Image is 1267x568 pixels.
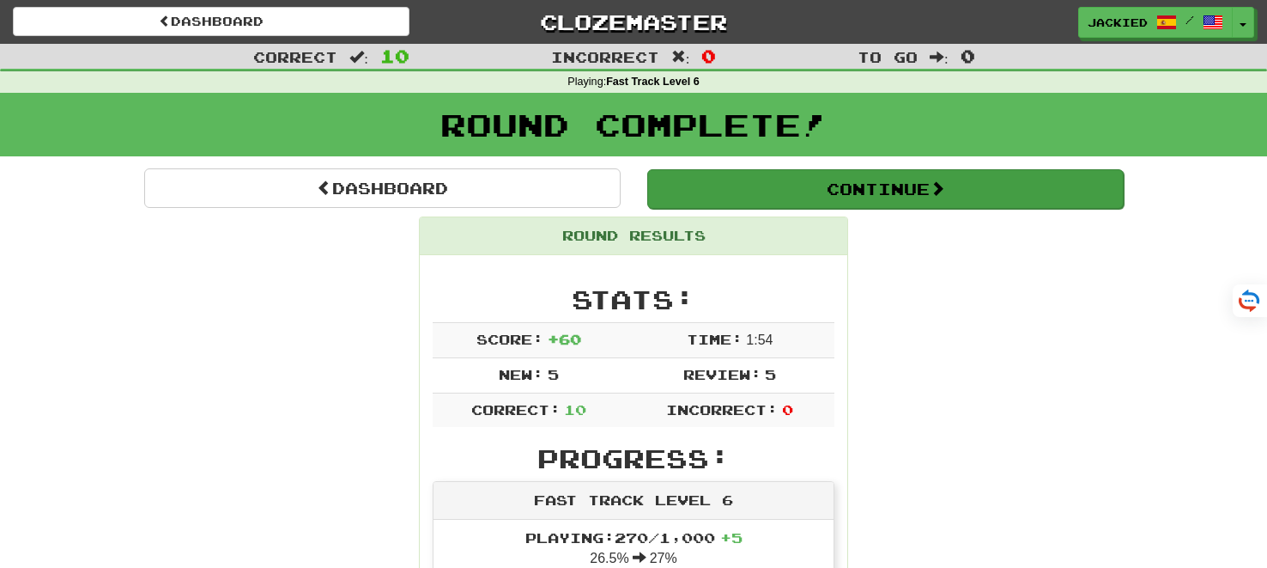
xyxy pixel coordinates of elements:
[433,444,834,473] h2: Progress:
[782,401,793,418] span: 0
[253,48,337,65] span: Correct
[548,331,581,347] span: + 60
[433,285,834,314] h2: Stats:
[380,46,409,66] span: 10
[551,48,659,65] span: Incorrect
[930,50,949,64] span: :
[548,366,559,382] span: 5
[961,46,975,66] span: 0
[13,7,409,36] a: Dashboard
[6,107,1261,142] h1: Round Complete!
[349,50,368,64] span: :
[671,50,690,64] span: :
[564,401,586,418] span: 10
[525,529,743,546] span: Playing: 270 / 1,000
[1088,15,1148,30] span: jackied
[476,331,543,347] span: Score:
[666,401,778,418] span: Incorrect:
[606,76,700,88] strong: Fast Track Level 6
[720,529,743,546] span: + 5
[144,168,621,208] a: Dashboard
[746,333,773,347] span: 1 : 54
[858,48,918,65] span: To go
[420,217,847,255] div: Round Results
[471,401,561,418] span: Correct:
[1078,7,1233,38] a: jackied /
[1185,14,1194,26] span: /
[647,169,1124,209] button: Continue
[701,46,716,66] span: 0
[683,366,761,382] span: Review:
[499,366,543,382] span: New:
[435,7,832,37] a: Clozemaster
[765,366,776,382] span: 5
[433,482,834,520] div: Fast Track Level 6
[687,331,743,347] span: Time:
